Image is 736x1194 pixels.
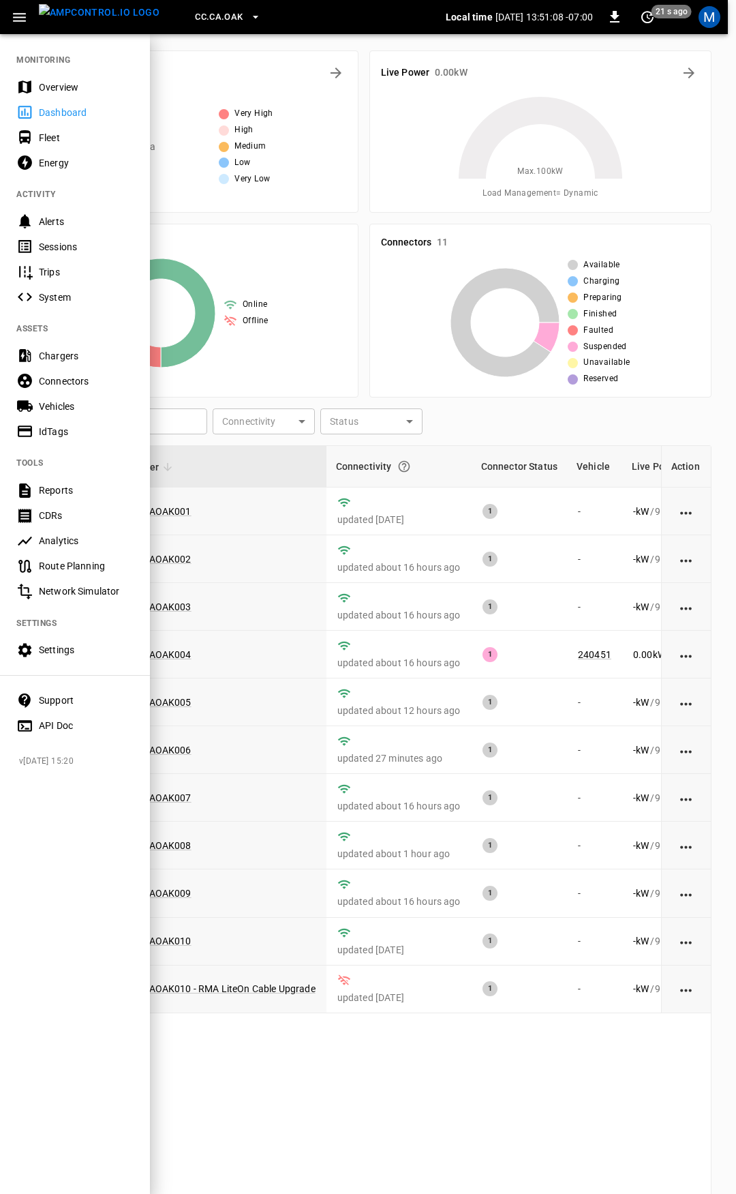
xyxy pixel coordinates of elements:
[39,240,134,254] div: Sessions
[39,643,134,657] div: Settings
[39,719,134,732] div: API Doc
[39,400,134,413] div: Vehicles
[39,559,134,573] div: Route Planning
[39,693,134,707] div: Support
[699,6,720,28] div: profile-icon
[39,509,134,522] div: CDRs
[39,131,134,145] div: Fleet
[39,425,134,438] div: IdTags
[495,10,593,24] p: [DATE] 13:51:08 -07:00
[39,4,159,21] img: ampcontrol.io logo
[195,10,243,25] span: CC.CA.OAK
[39,265,134,279] div: Trips
[446,10,493,24] p: Local time
[39,483,134,497] div: Reports
[637,6,658,28] button: set refresh interval
[651,5,692,18] span: 21 s ago
[39,215,134,228] div: Alerts
[39,374,134,388] div: Connectors
[19,755,139,768] span: v [DATE] 15:20
[39,156,134,170] div: Energy
[39,584,134,598] div: Network Simulator
[39,534,134,548] div: Analytics
[39,80,134,94] div: Overview
[39,290,134,304] div: System
[39,349,134,363] div: Chargers
[39,106,134,119] div: Dashboard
